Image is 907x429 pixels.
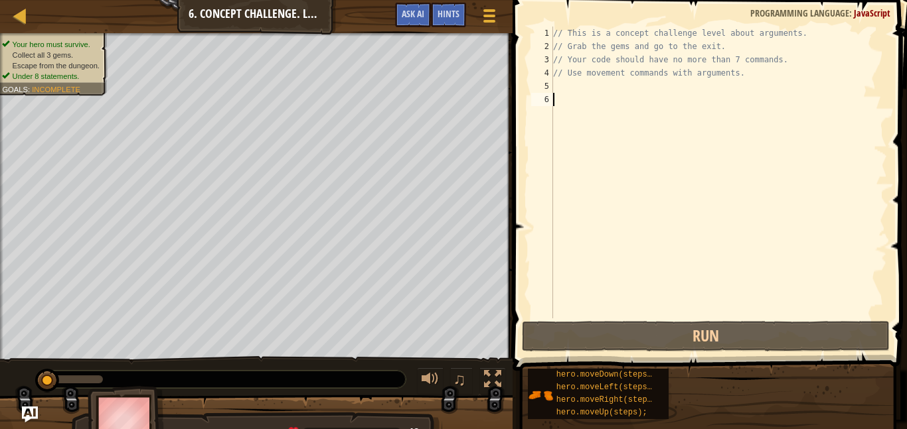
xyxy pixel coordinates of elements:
button: Show game menu [473,3,506,34]
button: ♫ [450,367,473,395]
li: Your hero must survive. [2,39,100,50]
button: Ask AI [395,3,431,27]
div: 6 [531,93,553,106]
span: Ask AI [402,7,424,20]
span: hero.moveUp(steps); [556,408,647,417]
div: 5 [531,80,553,93]
span: Incomplete [32,85,80,93]
button: Ask AI [22,406,38,422]
span: Collect all 3 gems. [13,50,74,59]
span: Under 8 statements. [13,72,80,80]
span: Goals [2,85,28,93]
span: Programming language [750,7,849,19]
span: : [28,85,32,93]
span: hero.moveLeft(steps); [556,383,657,392]
img: portrait.png [528,383,553,408]
li: Collect all 3 gems. [2,50,100,60]
span: hero.moveRight(steps); [556,395,661,404]
button: Run [522,321,889,351]
span: : [849,7,854,19]
span: ♫ [453,369,466,389]
li: Under 8 statements. [2,71,100,82]
span: Your hero must survive. [13,40,90,48]
span: JavaScript [854,7,890,19]
span: Escape from the dungeon. [13,61,100,70]
span: Hints [438,7,459,20]
button: Toggle fullscreen [479,367,506,395]
div: 3 [531,53,553,66]
div: 1 [531,27,553,40]
span: hero.moveDown(steps); [556,370,657,379]
div: 2 [531,40,553,53]
button: Adjust volume [417,367,444,395]
li: Escape from the dungeon. [2,60,100,71]
div: 4 [531,66,553,80]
